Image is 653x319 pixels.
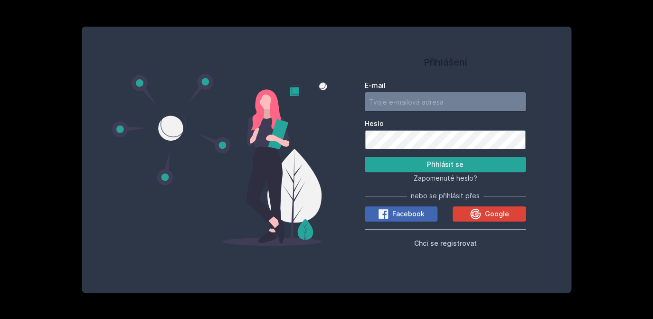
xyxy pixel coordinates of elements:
[365,119,526,128] label: Heslo
[414,237,476,249] button: Chci se registrovat
[414,239,476,247] span: Chci se registrovat
[365,92,526,111] input: Tvoje e-mailová adresa
[453,206,526,222] button: Google
[365,55,526,69] h1: Přihlášení
[365,206,438,222] button: Facebook
[392,209,425,219] span: Facebook
[411,191,480,201] span: nebo se přihlásit přes
[484,209,509,219] span: Google
[365,157,526,172] button: Přihlásit se
[365,81,526,90] label: E-mail
[413,174,477,182] span: Zapomenuté heslo?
